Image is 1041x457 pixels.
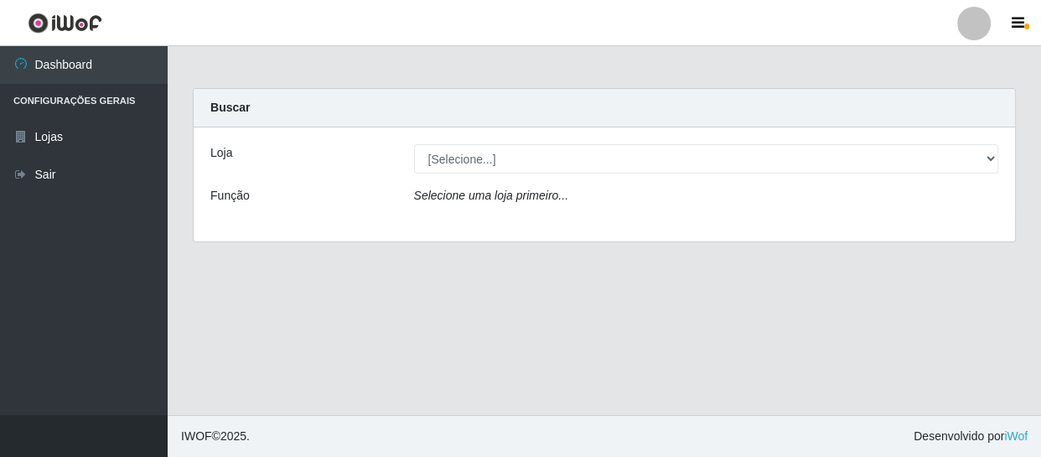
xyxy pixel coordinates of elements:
i: Selecione uma loja primeiro... [414,189,568,202]
span: © 2025 . [181,428,250,445]
a: iWof [1004,429,1028,443]
strong: Buscar [210,101,250,114]
label: Função [210,187,250,205]
img: CoreUI Logo [28,13,102,34]
span: IWOF [181,429,212,443]
span: Desenvolvido por [914,428,1028,445]
label: Loja [210,144,232,162]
